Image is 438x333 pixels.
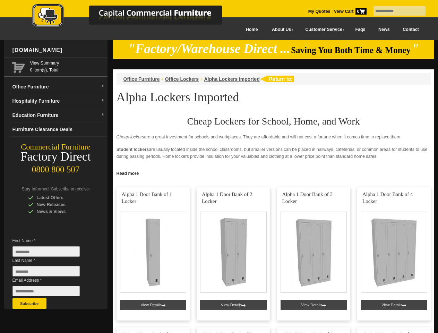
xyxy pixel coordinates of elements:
[396,22,425,37] a: Contact
[10,40,108,61] div: [DOMAIN_NAME]
[28,194,94,201] div: Latest Offers
[308,9,330,14] a: My Quotes
[12,246,80,257] input: First Name *
[117,135,144,139] em: Cheap lockers
[13,3,256,31] a: Capital Commercial Furniture Logo
[334,9,367,14] strong: View Cart
[165,76,199,82] a: Office Lockers
[298,22,349,37] a: Customer Service
[12,298,46,309] button: Subscribe
[372,22,396,37] a: News
[162,76,163,83] li: ›
[412,42,419,56] em: "
[12,277,90,284] span: Email Address *
[30,60,105,67] a: View Summary
[12,266,80,276] input: Last Name *
[349,22,372,37] a: Faqs
[13,3,256,29] img: Capital Commercial Furniture Logo
[10,108,108,122] a: Education Furnituredropdown
[4,142,108,152] div: Commercial Furniture
[12,286,80,296] input: Email Address *
[117,116,431,127] h2: Cheap Lockers for School, Home, and Work
[51,187,90,191] span: Subscribe to receive:
[128,42,290,56] em: "Factory/Warehouse Direct ...
[28,208,94,215] div: News & Views
[204,76,259,82] a: Alpha Lockers Imported
[22,187,49,191] span: Stay Informed
[28,201,94,208] div: New Releases
[30,60,105,72] span: 0 item(s), Total:
[355,8,367,15] span: 0
[10,122,108,137] a: Furniture Clearance Deals
[4,152,108,162] div: Factory Direct
[200,76,202,83] li: ›
[101,99,105,103] img: dropdown
[10,94,108,108] a: Hospitality Furnituredropdown
[117,134,431,140] p: are a great investment for schools and workplaces. They are affordable and will not cost a fortun...
[101,113,105,117] img: dropdown
[291,45,411,55] span: Saving You Both Time & Money
[101,84,105,88] img: dropdown
[113,168,434,177] a: Click to read more
[12,257,90,264] span: Last Name *
[10,80,108,94] a: Office Furnituredropdown
[117,147,149,152] strong: Student lockers
[4,161,108,174] div: 0800 800 507
[12,237,90,244] span: First Name *
[333,9,366,14] a: View Cart0
[264,22,298,37] a: About Us
[117,146,431,160] p: are usually located inside the school classrooms, but smaller versions can be placed in hallways,...
[117,165,431,179] p: provide a sense of security for the employees. Since no one can enter or touch the locker, it red...
[123,76,160,82] a: Office Furniture
[260,76,294,82] img: return to
[117,91,431,104] h1: Alpha Lockers Imported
